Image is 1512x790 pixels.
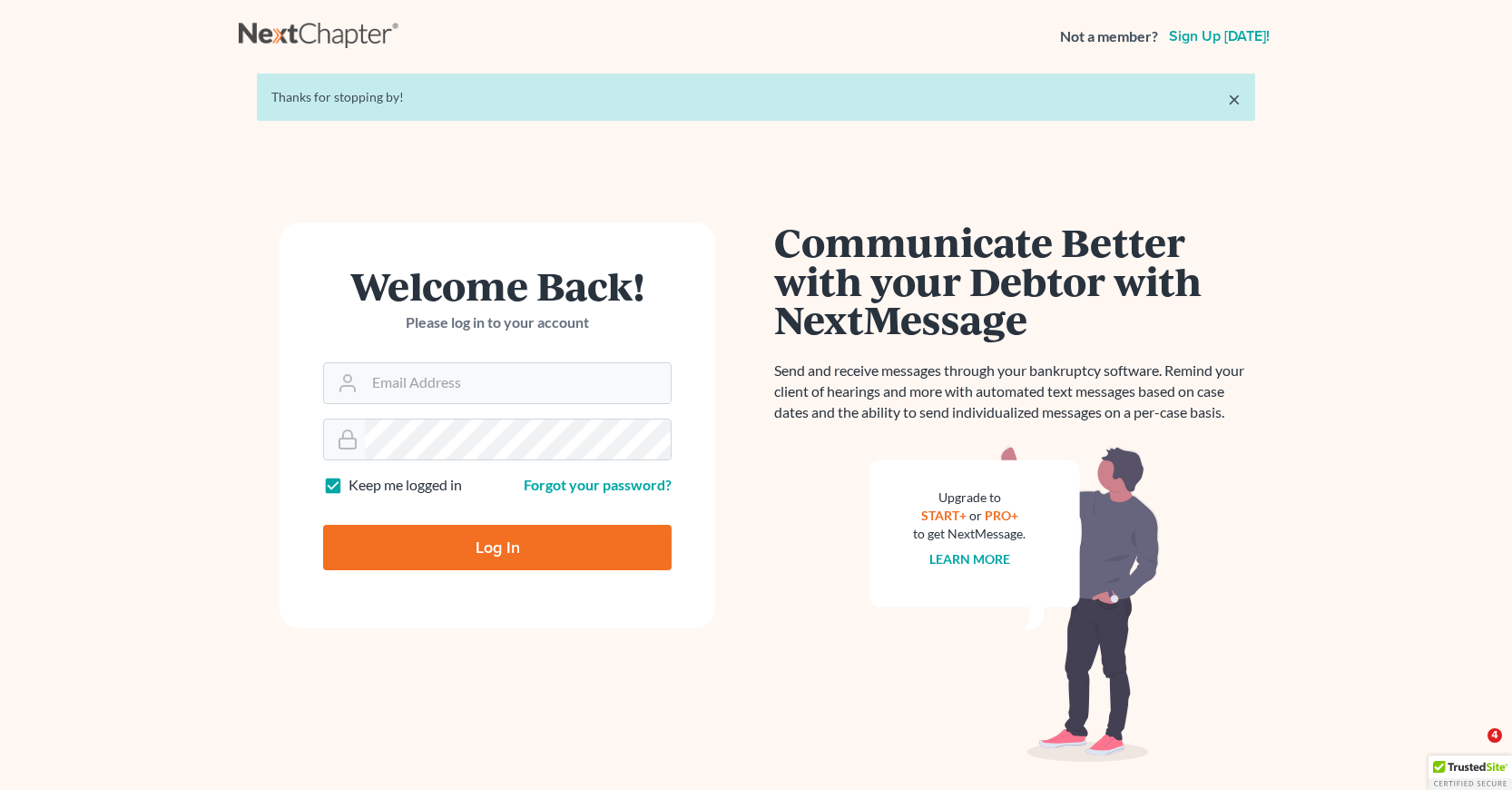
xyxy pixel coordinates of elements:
a: Sign up [DATE]! [1165,29,1273,44]
div: TrustedSite Certified [1429,755,1512,790]
a: × [1228,88,1241,110]
label: Keep me logged in [349,475,462,496]
a: PRO+ [985,508,1018,523]
h1: Communicate Better with your Debtor with NextMessage [774,222,1255,339]
p: Please log in to your account [323,312,672,333]
strong: Not a member? [1060,26,1158,47]
span: 4 [1487,728,1502,743]
img: nextmessage_bg-59042aed3d76b12b5cd301f8e5b87938c9018125f34e5fa2b7a6b67550977c72.svg [869,445,1160,763]
a: Forgot your password? [524,476,672,493]
p: Send and receive messages through your bankruptcy software. Remind your client of hearings and mo... [774,360,1255,423]
input: Log In [323,525,672,570]
a: Learn more [929,551,1010,567]
a: START+ [921,508,967,523]
div: Upgrade to [913,489,1026,507]
h1: Welcome Back! [323,266,672,305]
span: or [969,508,982,523]
div: Thanks for stopping by! [271,88,1241,106]
input: Email Address [365,363,671,403]
iframe: Intercom live chat [1450,728,1494,772]
div: to get NextMessage. [913,525,1026,543]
